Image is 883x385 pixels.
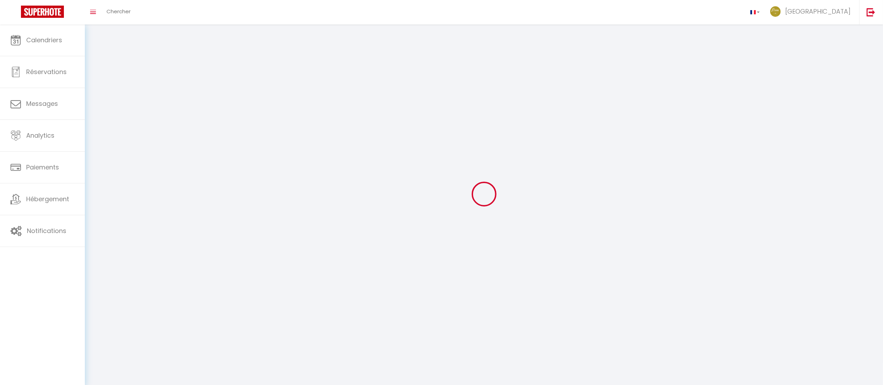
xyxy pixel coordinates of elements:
[26,195,69,203] span: Hébergement
[26,163,59,172] span: Paiements
[867,8,875,16] img: logout
[785,7,851,16] span: [GEOGRAPHIC_DATA]
[26,36,62,44] span: Calendriers
[26,67,67,76] span: Réservations
[26,131,54,140] span: Analytics
[26,99,58,108] span: Messages
[106,8,131,15] span: Chercher
[6,3,27,24] button: Ouvrir le widget de chat LiveChat
[770,6,781,17] img: ...
[21,6,64,18] img: Super Booking
[27,226,66,235] span: Notifications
